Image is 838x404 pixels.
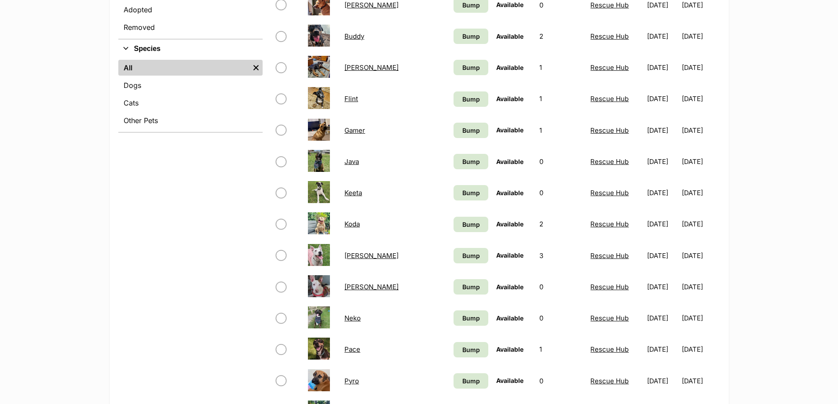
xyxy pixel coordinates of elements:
a: Rescue Hub [590,157,629,166]
td: [DATE] [682,240,719,271]
a: Removed [118,19,263,35]
a: Rescue Hub [590,220,629,228]
a: Other Pets [118,113,263,128]
a: Rescue Hub [590,345,629,353]
a: Rescue Hub [590,251,629,260]
a: Cats [118,95,263,111]
a: Rescue Hub [590,32,629,40]
td: [DATE] [644,84,681,114]
td: [DATE] [682,272,719,302]
a: Bump [454,373,489,389]
span: Available [496,251,523,259]
span: Available [496,189,523,197]
span: Available [496,346,523,353]
span: Available [496,158,523,165]
a: Bump [454,279,489,295]
span: Bump [462,282,480,291]
td: [DATE] [644,21,681,51]
span: Bump [462,376,480,386]
div: Species [118,58,263,132]
span: Available [496,220,523,228]
span: Available [496,1,523,8]
span: Bump [462,32,480,41]
img: Luna [308,244,330,266]
td: [DATE] [682,366,719,396]
a: Dogs [118,77,263,93]
a: Adopted [118,2,263,18]
a: Remove filter [249,60,263,76]
td: 0 [536,366,586,396]
td: [DATE] [682,84,719,114]
a: Bump [454,123,489,138]
a: Bump [454,342,489,357]
a: Flint [344,95,358,103]
td: [DATE] [644,366,681,396]
span: Bump [462,63,480,72]
a: Bump [454,154,489,169]
span: Bump [462,188,480,197]
td: [DATE] [682,209,719,239]
span: Bump [462,251,480,260]
td: 1 [536,52,586,83]
td: [DATE] [644,52,681,83]
a: Bump [454,29,489,44]
a: [PERSON_NAME] [344,283,399,291]
td: [DATE] [682,52,719,83]
a: Bump [454,185,489,200]
td: [DATE] [644,272,681,302]
td: [DATE] [644,209,681,239]
a: Buddy [344,32,364,40]
a: Java [344,157,359,166]
td: [DATE] [644,146,681,177]
td: [DATE] [682,146,719,177]
span: Available [496,64,523,71]
a: Pyro [344,377,359,385]
td: 0 [536,178,586,208]
button: Species [118,43,263,55]
td: 0 [536,272,586,302]
a: Rescue Hub [590,189,629,197]
td: 0 [536,303,586,333]
span: Bump [462,345,480,354]
span: Bump [462,157,480,166]
a: Rescue Hub [590,314,629,322]
a: Bump [454,60,489,75]
td: [DATE] [682,21,719,51]
a: Keeta [344,189,362,197]
td: [DATE] [644,240,681,271]
a: Pace [344,345,360,353]
span: Available [496,377,523,384]
a: All [118,60,249,76]
span: Bump [462,0,480,10]
td: [DATE] [682,115,719,146]
td: [DATE] [682,178,719,208]
a: Rescue Hub [590,1,629,9]
span: Available [496,314,523,322]
td: 3 [536,240,586,271]
td: [DATE] [682,303,719,333]
td: 2 [536,209,586,239]
a: [PERSON_NAME] [344,251,399,260]
a: Neko [344,314,361,322]
a: [PERSON_NAME] [344,63,399,72]
span: Available [496,33,523,40]
span: Bump [462,313,480,323]
a: Bump [454,217,489,232]
td: 0 [536,146,586,177]
span: Available [496,95,523,102]
a: Bump [454,91,489,107]
a: [PERSON_NAME] [344,1,399,9]
span: Available [496,283,523,291]
a: Bump [454,310,489,326]
span: Available [496,126,523,134]
td: 1 [536,115,586,146]
a: Koda [344,220,360,228]
a: Rescue Hub [590,63,629,72]
span: Bump [462,95,480,104]
a: Rescue Hub [590,283,629,291]
td: 2 [536,21,586,51]
a: Rescue Hub [590,377,629,385]
a: Rescue Hub [590,95,629,103]
td: [DATE] [644,178,681,208]
a: Bump [454,248,489,263]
